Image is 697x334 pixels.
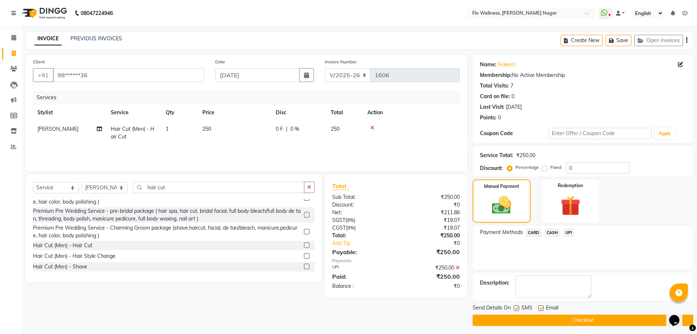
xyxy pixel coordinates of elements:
[634,35,683,46] button: Open Invoices
[37,126,78,132] span: [PERSON_NAME]
[347,217,354,223] span: 9%
[526,229,542,237] span: CARD
[286,125,287,133] span: |
[325,59,357,65] label: Invoice Number
[33,104,106,121] th: Stylist
[327,264,396,272] div: UPI
[19,3,69,23] img: logo
[396,282,465,290] div: ₹0
[546,304,558,313] span: Email
[480,130,549,137] div: Coupon Code
[544,229,560,237] span: CASH
[327,209,396,216] div: Net:
[396,272,465,281] div: ₹250.00
[33,68,54,82] button: +91
[133,182,304,193] input: Search or Scan
[271,104,326,121] th: Disc
[654,128,675,139] button: Apply
[549,128,652,139] input: Enter Offer / Coupon Code
[33,242,92,249] div: Hair Cut (Men) - Hair Cut
[473,315,693,326] button: Checkout
[33,252,115,260] div: Hair Cut (Men) - Hair Style Change
[480,82,509,90] div: Total Visits:
[510,82,513,90] div: 7
[396,232,465,240] div: ₹250.00
[511,93,514,100] div: 0
[396,209,465,216] div: ₹211.86
[33,59,45,65] label: Client
[396,193,465,201] div: ₹250.00
[606,35,631,46] button: Save
[327,216,396,224] div: ( )
[70,35,122,42] a: PREVIOUS INVOICES
[33,224,301,240] div: Premium Pre Wedding Service - Charming Groom package (shave,haircut, facial, de tan/bleach, manic...
[486,194,517,216] img: _cash.svg
[332,224,346,231] span: CGST
[396,264,465,272] div: ₹250.00
[480,103,505,111] div: Last Visit:
[480,93,510,100] div: Card on file:
[363,104,460,121] th: Action
[332,217,345,223] span: SGST
[480,61,496,68] div: Name:
[473,304,511,313] span: Send Details On
[290,125,299,133] span: 0 %
[327,248,396,256] div: Payable:
[327,240,408,247] a: Add Tip
[332,182,349,190] span: Total
[215,59,225,65] label: Date
[396,224,465,232] div: ₹19.07
[563,229,575,237] span: UPI
[498,61,516,68] a: Rakesh
[166,126,169,132] span: 1
[558,182,583,189] label: Redemption
[111,126,154,140] span: Hair Cut (Men) - Hair Cut
[480,279,509,287] div: Description:
[516,164,539,171] label: Percentage
[480,152,513,159] div: Service Total:
[33,207,301,223] div: Premium Pre Wedding Service - pre-bridal package ( hair spa, hair cut, bridal facial, full body b...
[198,104,271,121] th: Price
[554,193,587,218] img: _gift.svg
[276,125,283,133] span: 0 F
[161,104,198,121] th: Qty
[506,103,522,111] div: [DATE]
[480,114,496,122] div: Points:
[396,248,465,256] div: ₹250.00
[550,164,561,171] label: Fixed
[516,152,535,159] div: ₹250.00
[666,305,690,327] iframe: chat widget
[480,71,512,79] div: Membership:
[561,35,603,46] button: Create New
[327,272,396,281] div: Paid:
[484,183,519,190] label: Manual Payment
[327,224,396,232] div: ( )
[53,68,204,82] input: Search by Name/Mobile/Email/Code
[407,240,465,247] div: ₹0
[332,258,460,264] div: Payments
[331,126,340,132] span: 250
[396,201,465,209] div: ₹0
[33,263,87,271] div: Hair Cut (Men) - Shave
[327,282,396,290] div: Balance :
[480,71,686,79] div: No Active Membership
[480,229,523,236] span: Payment Methods
[498,114,501,122] div: 0
[34,91,465,104] div: Services
[327,232,396,240] div: Total:
[34,32,62,45] a: INVOICE
[202,126,211,132] span: 250
[106,104,161,121] th: Service
[327,201,396,209] div: Discount:
[521,304,532,313] span: SMS
[396,216,465,224] div: ₹19.07
[327,193,396,201] div: Sub Total:
[347,225,354,231] span: 9%
[480,164,503,172] div: Discount:
[326,104,363,121] th: Total
[81,3,113,23] b: 08047224946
